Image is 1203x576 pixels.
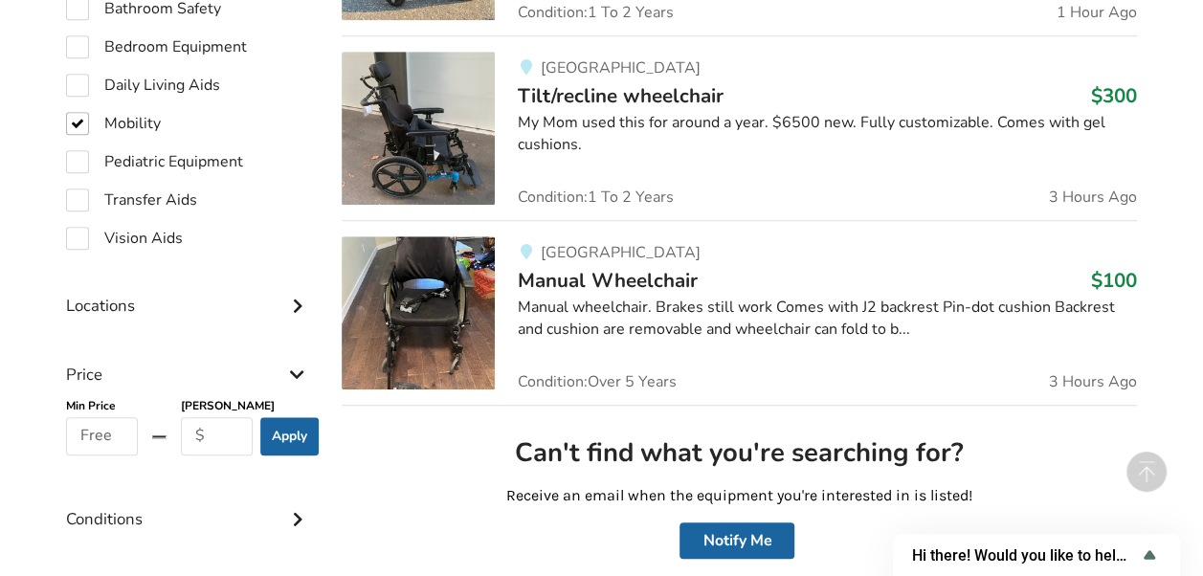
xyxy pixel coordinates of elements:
span: Hi there! Would you like to help us improve AssistList? [912,546,1138,565]
h2: Can't find what you're searching for? [357,436,1122,470]
span: Condition: Over 5 Years [518,374,677,389]
span: Tilt/recline wheelchair [518,82,724,109]
label: Pediatric Equipment [66,150,243,173]
b: Min Price [66,398,116,413]
b: [PERSON_NAME] [181,398,275,413]
span: 1 Hour Ago [1057,5,1137,20]
div: Locations [66,257,311,325]
a: mobility-manual wheelchair[GEOGRAPHIC_DATA]Manual Wheelchair$100Manual wheelchair. Brakes still w... [342,220,1137,405]
p: Receive an email when the equipment you're interested in is listed! [357,485,1122,507]
button: Notify Me [679,522,794,559]
h3: $300 [1091,83,1137,108]
input: Free [66,417,138,455]
h3: $100 [1091,268,1137,293]
div: Conditions [66,471,311,539]
span: Condition: 1 To 2 Years [518,189,674,205]
span: [GEOGRAPHIC_DATA] [540,242,700,263]
button: Apply [260,417,319,455]
img: mobility-manual wheelchair [342,236,495,389]
a: mobility-tilt/recline wheelchair[GEOGRAPHIC_DATA]Tilt/recline wheelchair$300My Mom used this for ... [342,35,1137,220]
img: mobility-tilt/recline wheelchair [342,52,495,205]
label: Daily Living Aids [66,74,220,97]
input: $ [181,417,253,455]
span: 3 Hours Ago [1049,189,1137,205]
div: Manual wheelchair. Brakes still work Comes with J2 backrest Pin-dot cushion Backrest and cushion ... [518,297,1137,341]
span: 3 Hours Ago [1049,374,1137,389]
button: Show survey - Hi there! Would you like to help us improve AssistList? [912,543,1161,566]
label: Transfer Aids [66,188,197,211]
span: Condition: 1 To 2 Years [518,5,674,20]
label: Vision Aids [66,227,183,250]
div: My Mom used this for around a year. $6500 new. Fully customizable. Comes with gel cushions. [518,112,1137,156]
span: Manual Wheelchair [518,267,698,294]
span: [GEOGRAPHIC_DATA] [540,57,700,78]
label: Mobility [66,112,161,135]
label: Bedroom Equipment [66,35,247,58]
div: Price [66,326,311,394]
